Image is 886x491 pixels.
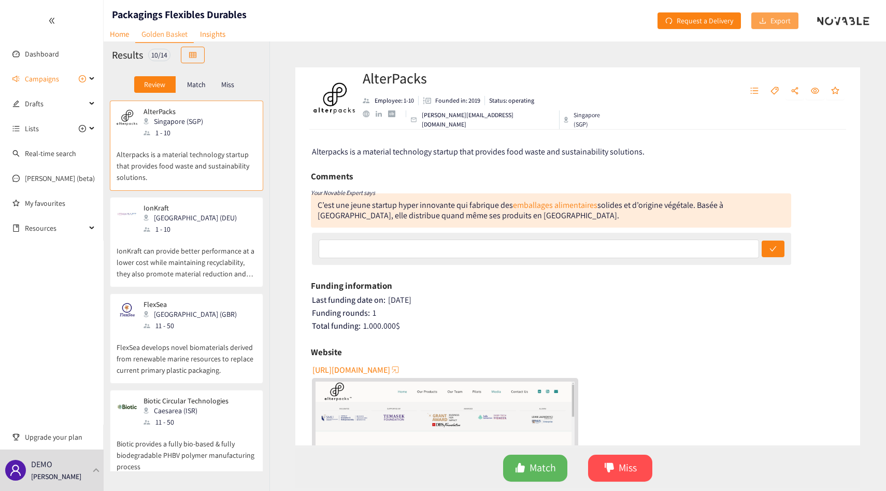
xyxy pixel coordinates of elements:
button: likeMatch [503,455,567,482]
div: [GEOGRAPHIC_DATA] (GBR) [144,308,243,320]
p: FlexSea develops novel biomaterials derived from renewable marine resources to replace current pr... [117,331,256,376]
button: tag [765,83,784,100]
span: plus-circle [79,75,86,82]
button: downloadExport [751,12,798,29]
p: [PERSON_NAME][EMAIL_ADDRESS][DOMAIN_NAME] [422,110,555,129]
div: 11 - 50 [144,416,235,428]
div: 11 - 50 [144,320,243,331]
span: Upgrade your plan [25,427,95,447]
div: 1 [312,308,845,318]
p: IonKraft can provide better performance at a lower cost while maintaining recyclability, they als... [117,235,256,279]
p: Alterpacks is a material technology startup that provides food waste and sustainability solutions. [117,138,256,183]
p: Biotic Circular Technologies [144,397,228,405]
a: My favourites [25,193,95,214]
p: Employee: 1-10 [375,96,414,105]
div: [GEOGRAPHIC_DATA] (DEU) [144,212,243,223]
h2: AlterPacks [363,68,615,89]
span: sound [12,75,20,82]
span: Request a Delivery [677,15,733,26]
span: redo [665,17,673,25]
span: Drafts [25,93,86,114]
h6: Comments [311,169,353,184]
a: Golden Basket [135,26,194,43]
img: Snapshot of the company's website [117,300,137,321]
a: crunchbase [388,110,401,117]
p: Founded in: 2019 [435,96,480,105]
a: [PERSON_NAME] (beta) [25,174,95,183]
span: plus-circle [79,125,86,132]
img: Snapshot of the company's website [117,204,137,225]
a: emballages alimentaires [513,200,597,211]
img: Snapshot of the company's website [117,397,137,417]
div: C’est une jeune startup hyper innovante qui fabrique des solides et d’origine végétale. Basée à [... [318,200,723,221]
a: Insights [194,26,232,42]
li: Employees [363,96,419,105]
span: dislike [604,462,615,474]
div: [DATE] [312,295,845,305]
a: linkedin [376,111,388,117]
button: redoRequest a Delivery [658,12,741,29]
span: eye [811,87,819,96]
a: Real-time search [25,149,76,158]
p: Match [187,80,206,89]
span: edit [12,100,20,107]
span: Resources [25,218,86,239]
span: Last funding date on: [312,294,385,305]
a: Dashboard [25,49,59,59]
span: Funding rounds: [312,307,370,318]
span: Match [530,460,556,476]
div: Singapore (SGP) [144,116,209,127]
span: unordered-list [12,125,20,132]
button: check [762,241,784,257]
button: share-alt [785,83,804,100]
span: like [515,462,525,474]
span: download [759,17,766,25]
button: unordered-list [745,83,764,100]
span: star [831,87,839,96]
h6: Funding information [311,278,392,293]
i: Your Novable Expert says [311,189,375,197]
span: Miss [619,460,637,476]
a: website [363,110,376,117]
p: AlterPacks [144,107,203,116]
p: Biotic provides a fully bio-based & fully biodegradable PHBV polymer manufacturing process [117,428,256,472]
span: tag [770,87,779,96]
span: Lists [25,118,39,139]
h2: Results [112,48,143,62]
iframe: Chat Widget [834,441,886,491]
div: 1 - 10 [144,127,209,138]
span: Export [770,15,791,26]
span: check [769,245,777,254]
span: Campaigns [25,68,59,89]
span: Alterpacks is a material technology startup that provides food waste and sustainability solutions. [312,146,645,157]
a: Home [104,26,135,42]
span: Total funding: [312,320,361,331]
div: Widget de chat [834,441,886,491]
div: 1 - 10 [144,223,243,235]
img: Company Logo [313,78,355,119]
p: IonKraft [144,204,237,212]
button: eye [806,83,824,100]
p: DEMO [31,458,52,471]
span: trophy [12,433,20,441]
span: double-left [48,17,55,24]
h6: Website [311,344,342,360]
p: Review [144,80,165,89]
p: Status: operating [489,96,534,105]
button: [URL][DOMAIN_NAME] [312,361,401,378]
div: 10 / 14 [148,49,170,61]
p: Miss [221,80,234,89]
span: share-alt [791,87,799,96]
button: table [181,47,205,63]
li: Status [485,96,534,105]
p: [PERSON_NAME] [31,471,81,482]
li: Founded in year [419,96,485,105]
span: user [9,464,22,476]
p: FlexSea [144,300,237,308]
div: Caesarea (ISR) [144,405,235,416]
button: dislikeMiss [588,455,652,482]
span: table [189,51,196,60]
span: [URL][DOMAIN_NAME] [312,363,390,376]
div: Singapore (SGP) [564,110,615,129]
span: book [12,225,20,232]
